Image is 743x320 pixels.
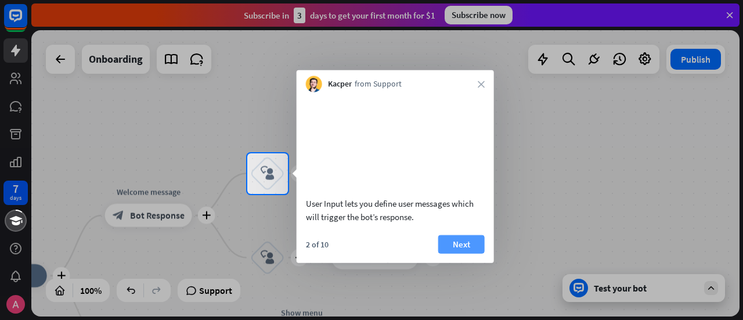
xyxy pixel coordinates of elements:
div: 2 of 10 [306,239,329,249]
span: from Support [355,78,402,90]
div: User Input lets you define user messages which will trigger the bot’s response. [306,196,485,223]
span: Kacper [328,78,352,90]
button: Open LiveChat chat widget [9,5,44,39]
button: Next [438,235,485,253]
i: block_user_input [261,167,275,181]
i: close [478,81,485,88]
